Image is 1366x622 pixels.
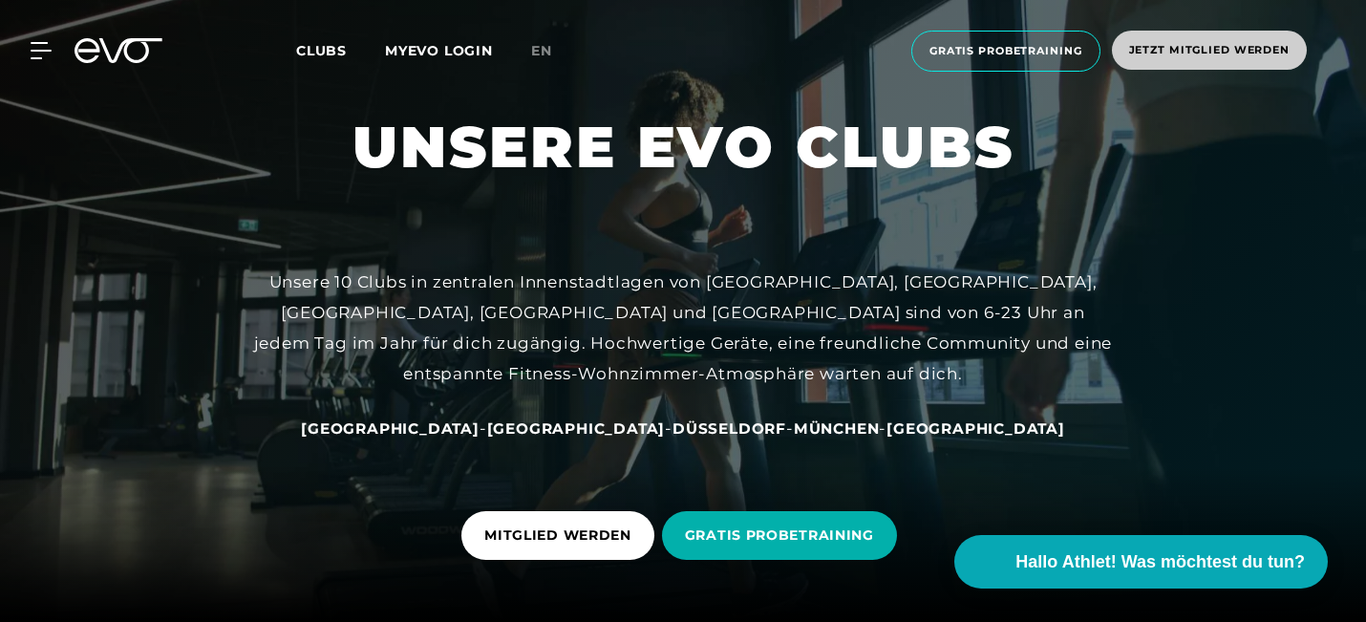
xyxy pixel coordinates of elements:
[672,418,786,438] a: Düsseldorf
[1129,42,1290,58] span: Jetzt Mitglied werden
[1015,549,1305,575] span: Hallo Athlet! Was möchtest du tun?
[794,418,880,438] a: München
[487,418,666,438] a: [GEOGRAPHIC_DATA]
[296,41,385,59] a: Clubs
[906,31,1106,72] a: Gratis Probetraining
[531,40,575,62] a: en
[461,497,662,574] a: MITGLIED WERDEN
[484,525,631,546] span: MITGLIED WERDEN
[886,418,1065,438] a: [GEOGRAPHIC_DATA]
[531,42,552,59] span: en
[253,413,1113,443] div: - - - -
[929,43,1082,59] span: Gratis Probetraining
[662,497,905,574] a: GRATIS PROBETRAINING
[1106,31,1313,72] a: Jetzt Mitglied werden
[385,42,493,59] a: MYEVO LOGIN
[253,267,1113,390] div: Unsere 10 Clubs in zentralen Innenstadtlagen von [GEOGRAPHIC_DATA], [GEOGRAPHIC_DATA], [GEOGRAPHI...
[296,42,347,59] span: Clubs
[954,535,1328,589] button: Hallo Athlet! Was möchtest du tun?
[352,110,1014,184] h1: UNSERE EVO CLUBS
[685,525,874,546] span: GRATIS PROBETRAINING
[301,418,480,438] a: [GEOGRAPHIC_DATA]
